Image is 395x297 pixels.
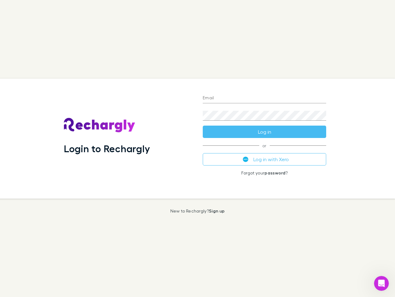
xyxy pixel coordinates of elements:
p: New to Rechargly? [170,209,225,213]
p: Forgot your ? [203,170,326,175]
img: Rechargly's Logo [64,118,135,133]
h1: Login to Rechargly [64,143,150,154]
a: password [264,170,285,175]
a: Sign up [209,208,225,213]
span: or [203,145,326,146]
iframe: Intercom live chat [374,276,389,291]
button: Log in [203,126,326,138]
button: Log in with Xero [203,153,326,166]
img: Xero's logo [243,157,248,162]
